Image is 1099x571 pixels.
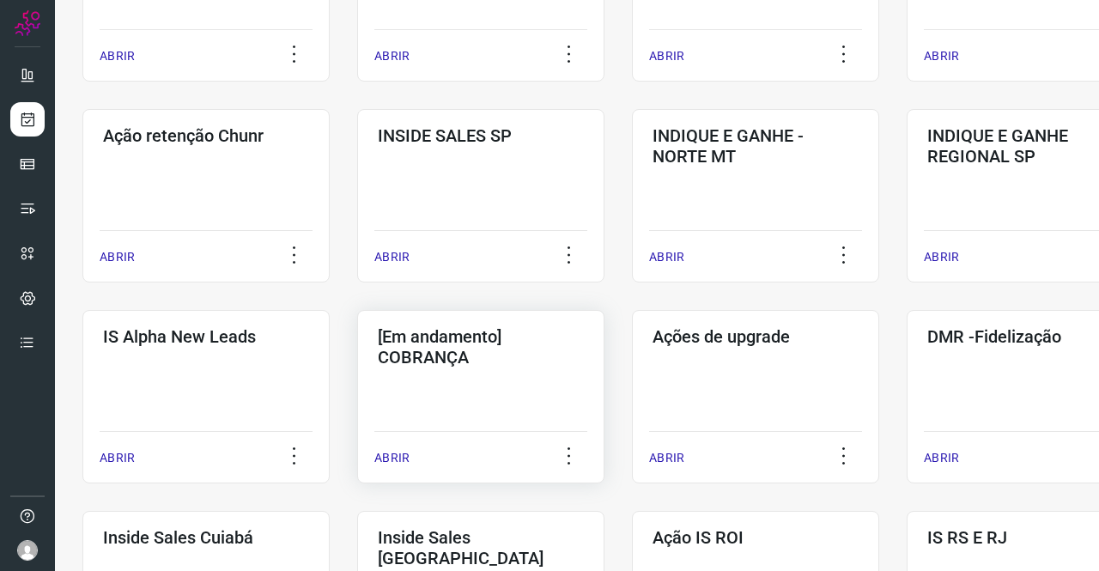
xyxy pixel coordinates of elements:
[374,248,410,266] p: ABRIR
[374,47,410,65] p: ABRIR
[653,326,859,347] h3: Ações de upgrade
[378,527,584,568] h3: Inside Sales [GEOGRAPHIC_DATA]
[103,527,309,548] h3: Inside Sales Cuiabá
[100,449,135,467] p: ABRIR
[15,10,40,36] img: Logo
[924,449,959,467] p: ABRIR
[649,248,684,266] p: ABRIR
[378,125,584,146] h3: INSIDE SALES SP
[378,326,584,368] h3: [Em andamento] COBRANÇA
[100,47,135,65] p: ABRIR
[103,326,309,347] h3: IS Alpha New Leads
[374,449,410,467] p: ABRIR
[103,125,309,146] h3: Ação retenção Chunr
[924,248,959,266] p: ABRIR
[649,449,684,467] p: ABRIR
[924,47,959,65] p: ABRIR
[653,527,859,548] h3: Ação IS ROI
[649,47,684,65] p: ABRIR
[100,248,135,266] p: ABRIR
[653,125,859,167] h3: INDIQUE E GANHE - NORTE MT
[17,540,38,561] img: avatar-user-boy.jpg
